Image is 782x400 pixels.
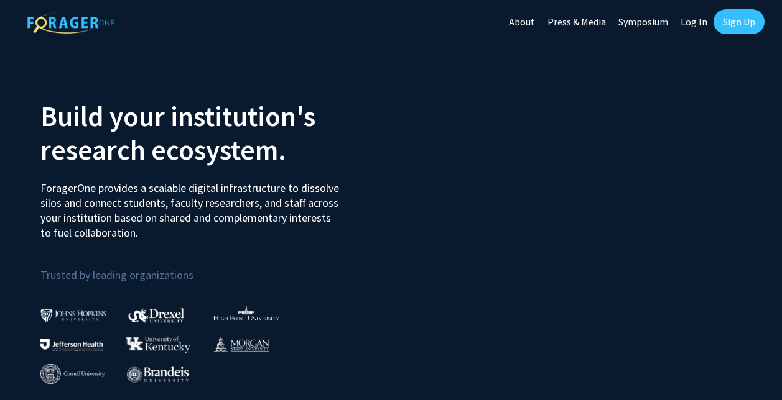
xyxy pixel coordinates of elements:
p: Trusted by leading organizations [40,250,382,284]
img: Thomas Jefferson University [40,339,103,351]
img: Brandeis University [127,366,189,382]
p: ForagerOne provides a scalable digital infrastructure to dissolve silos and connect students, fac... [40,171,341,240]
img: Cornell University [40,364,105,384]
img: Morgan State University [212,336,269,352]
img: High Point University [213,306,279,320]
img: University of Kentucky [126,336,190,353]
img: Drexel University [128,308,184,322]
a: Sign Up [714,9,765,34]
img: ForagerOne Logo [27,12,114,34]
h2: Build your institution's research ecosystem. [40,99,382,166]
img: Johns Hopkins University [40,309,106,322]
